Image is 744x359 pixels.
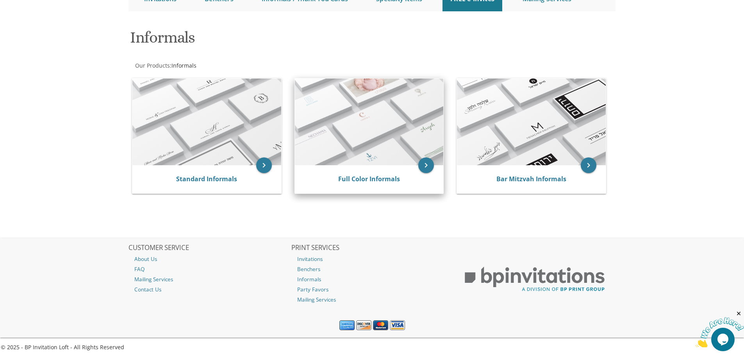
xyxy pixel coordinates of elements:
span: Informals [171,62,196,69]
a: Party Favors [291,284,453,295]
a: keyboard_arrow_right [418,157,434,173]
img: MasterCard [373,320,388,330]
a: Full Color Informals [338,175,400,183]
a: Standard Informals [176,175,237,183]
img: Visa [390,320,405,330]
div: : [128,62,372,70]
img: BP Print Group [454,260,616,299]
h1: Informals [130,29,449,52]
h2: CUSTOMER SERVICE [128,244,290,252]
a: keyboard_arrow_right [581,157,596,173]
img: Discover [356,320,371,330]
a: FAQ [128,264,290,274]
a: Contact Us [128,284,290,295]
a: keyboard_arrow_right [256,157,272,173]
img: Full Color Informals [295,79,444,165]
a: Informals [291,274,453,284]
a: Mailing Services [128,274,290,284]
h2: PRINT SERVICES [291,244,453,252]
img: Bar Mitzvah Informals [457,79,606,165]
img: American Express [339,320,355,330]
a: Our Products [134,62,170,69]
a: Mailing Services [291,295,453,305]
a: Invitations [291,254,453,264]
a: About Us [128,254,290,264]
a: Bar Mitzvah Informals [496,175,566,183]
img: Standard Informals [132,79,281,165]
a: Benchers [291,264,453,274]
iframe: chat widget [696,310,744,347]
